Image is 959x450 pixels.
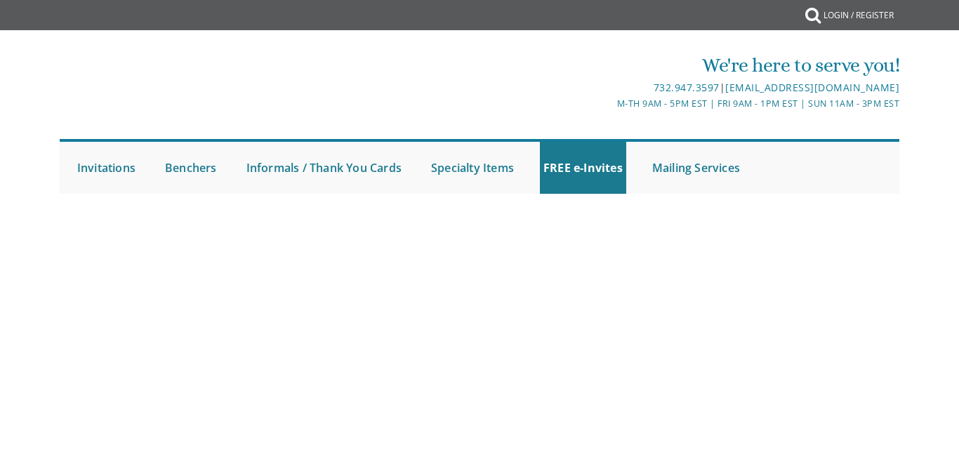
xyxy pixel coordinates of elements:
a: [EMAIL_ADDRESS][DOMAIN_NAME] [725,81,899,94]
a: Mailing Services [649,142,743,194]
a: Specialty Items [428,142,517,194]
div: M-Th 9am - 5pm EST | Fri 9am - 1pm EST | Sun 11am - 3pm EST [340,96,900,111]
div: | [340,79,900,96]
a: Invitations [74,142,139,194]
div: We're here to serve you! [340,51,900,79]
a: Benchers [161,142,220,194]
a: 732.947.3597 [654,81,720,94]
a: Informals / Thank You Cards [243,142,405,194]
a: FREE e-Invites [540,142,626,194]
